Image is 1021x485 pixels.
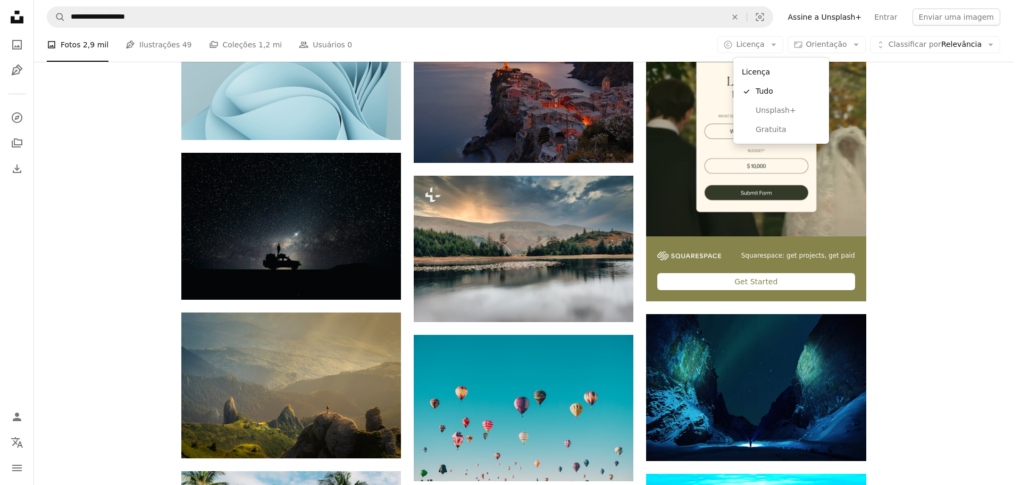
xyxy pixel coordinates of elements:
[788,36,866,53] button: Orientação
[738,62,825,82] div: Licença
[717,36,783,53] button: Licença
[733,57,829,144] div: Licença
[756,86,821,97] span: Tudo
[736,40,764,48] span: Licença
[756,105,821,116] span: Unsplash+
[756,125,821,135] span: Gratuita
